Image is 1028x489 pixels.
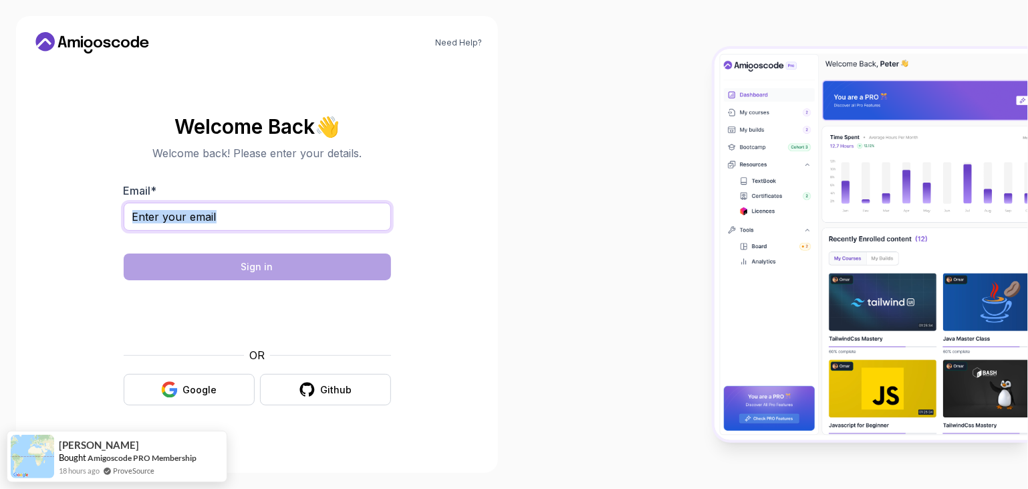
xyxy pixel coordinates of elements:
span: [PERSON_NAME] [59,439,139,451]
p: Welcome back! Please enter your details. [124,145,391,161]
a: Amigoscode PRO Membership [88,453,197,463]
img: provesource social proof notification image [11,435,54,478]
a: Home link [32,32,152,54]
h2: Welcome Back [124,116,391,137]
span: 18 hours ago [59,465,100,476]
span: 👋 [315,116,340,137]
button: Sign in [124,254,391,280]
label: Email * [124,184,157,197]
button: Github [260,374,391,405]
img: Amigoscode Dashboard [715,49,1028,440]
span: Bought [59,452,86,463]
div: Google [183,383,217,397]
a: ProveSource [113,465,154,476]
iframe: Widget contenant une case à cocher pour le défi de sécurité hCaptcha [156,288,358,339]
button: Google [124,374,255,405]
div: Github [321,383,352,397]
p: OR [249,347,265,363]
a: Need Help? [435,37,482,48]
div: Sign in [241,260,273,274]
input: Enter your email [124,203,391,231]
